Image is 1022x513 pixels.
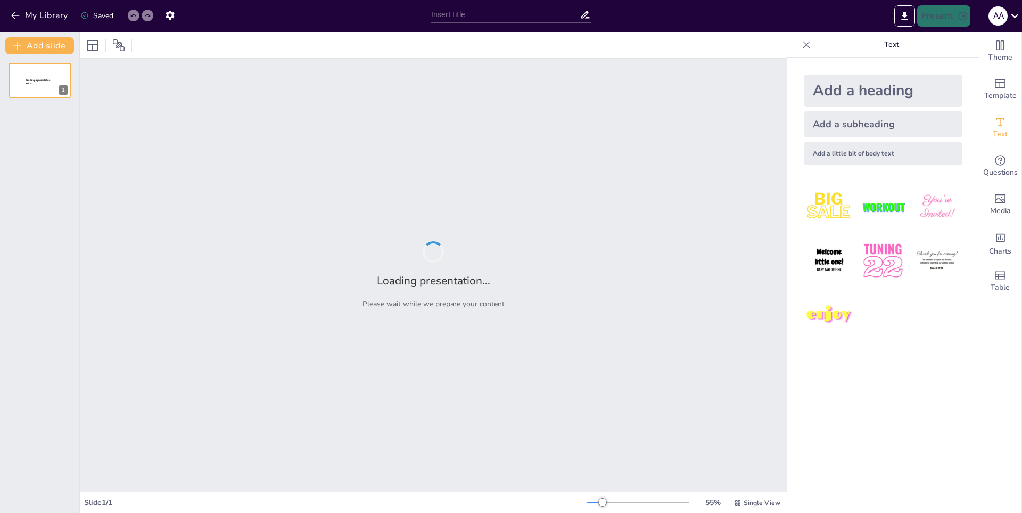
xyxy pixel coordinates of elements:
div: Add text boxes [979,109,1021,147]
span: Questions [983,167,1018,178]
div: Add charts and graphs [979,224,1021,262]
div: 1 [9,63,71,98]
span: Media [990,205,1011,217]
div: Saved [80,11,113,21]
input: Insert title [431,7,580,22]
button: Add slide [5,37,74,54]
img: 2.jpeg [858,182,908,232]
img: 1.jpeg [804,182,854,232]
button: Export to PowerPoint [894,5,915,27]
div: Get real-time input from your audience [979,147,1021,185]
div: Add a heading [804,75,962,107]
p: Please wait while we prepare your content [362,299,505,309]
img: 6.jpeg [912,236,962,286]
span: Table [991,282,1010,294]
div: Add images, graphics, shapes or video [979,185,1021,224]
span: Charts [989,246,1011,257]
button: Present [917,5,970,27]
span: Text [993,128,1008,140]
div: Add a little bit of body text [804,142,962,165]
div: 1 [59,85,68,95]
p: Text [815,32,968,58]
img: 7.jpeg [804,290,854,340]
span: Theme [988,52,1012,63]
div: Change the overall theme [979,32,1021,70]
div: Add ready made slides [979,70,1021,109]
h2: Loading presentation... [377,273,490,288]
div: Add a table [979,262,1021,300]
div: Add a subheading [804,111,962,137]
span: Template [984,90,1017,102]
span: Single View [744,499,780,507]
button: A A [988,5,1008,27]
img: 3.jpeg [912,182,962,232]
div: Layout [84,37,101,54]
div: 55 % [700,498,726,508]
span: Sendsteps presentation editor [26,79,50,85]
div: Slide 1 / 1 [84,498,587,508]
span: Position [112,39,125,52]
img: 4.jpeg [804,236,854,286]
img: 5.jpeg [858,236,908,286]
button: My Library [8,7,72,24]
div: A A [988,6,1008,26]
